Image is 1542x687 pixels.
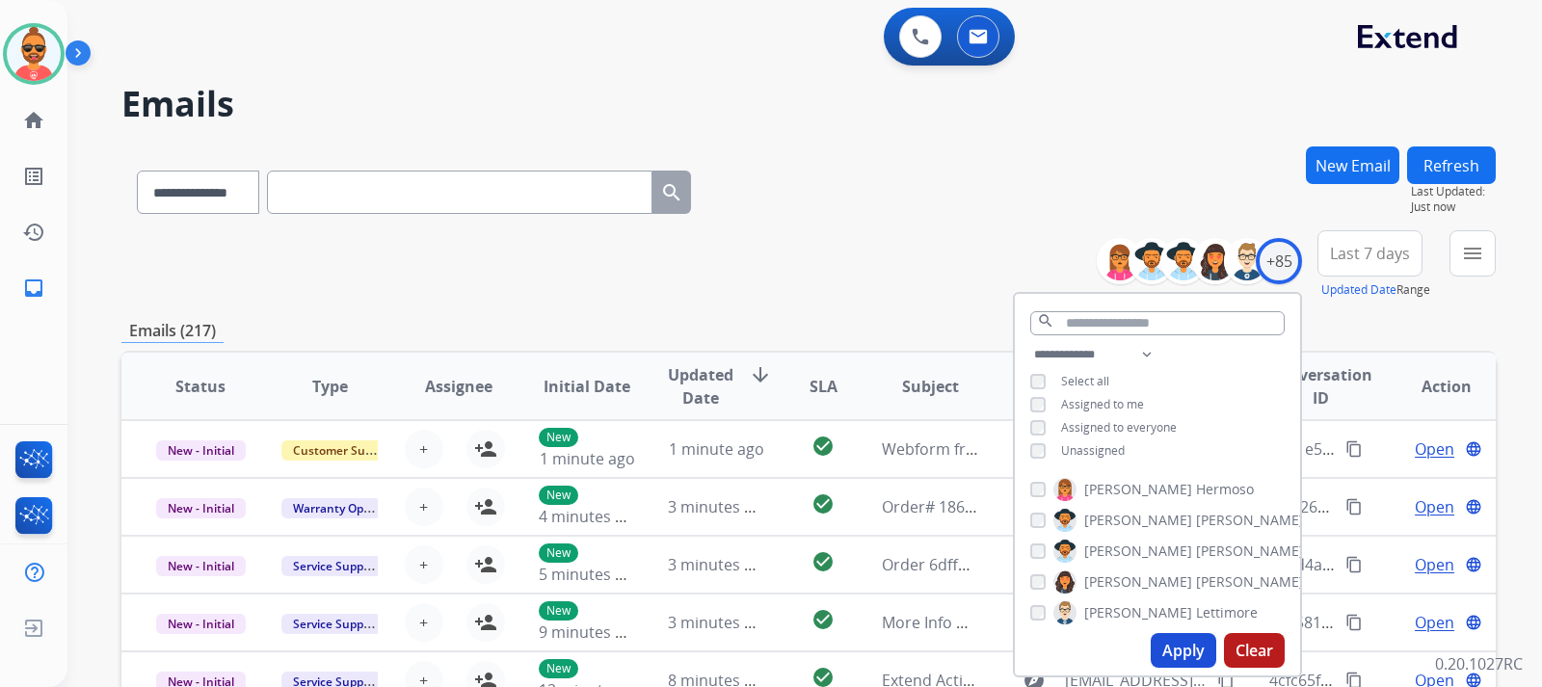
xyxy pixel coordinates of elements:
[1084,511,1192,530] span: [PERSON_NAME]
[539,564,642,585] span: 5 minutes ago
[882,438,1318,460] span: Webform from [EMAIL_ADDRESS][DOMAIN_NAME] on [DATE]
[1317,230,1422,277] button: Last 7 days
[1321,281,1430,298] span: Range
[539,428,578,447] p: New
[1465,440,1482,458] mat-icon: language
[668,496,771,517] span: 3 minutes ago
[882,612,1318,633] span: More Info Needed: 8f0e5d85-9461-41b1-89b4-f8424be7f7a5 -
[1196,480,1254,499] span: Hermoso
[1151,633,1216,668] button: Apply
[1465,614,1482,631] mat-icon: language
[1465,498,1482,515] mat-icon: language
[1461,242,1484,265] mat-icon: menu
[474,437,497,461] mat-icon: person_add
[1037,312,1054,330] mat-icon: search
[1345,440,1363,458] mat-icon: content_copy
[1084,572,1192,592] span: [PERSON_NAME]
[1224,633,1285,668] button: Clear
[1084,603,1192,622] span: [PERSON_NAME]
[419,495,428,518] span: +
[281,498,381,518] span: Warranty Ops
[419,437,428,461] span: +
[312,375,348,398] span: Type
[1084,480,1192,499] span: [PERSON_NAME]
[539,621,642,643] span: 9 minutes ago
[811,550,835,573] mat-icon: check_circle
[1465,556,1482,573] mat-icon: language
[1407,146,1496,184] button: Refresh
[539,543,578,563] p: New
[474,495,497,518] mat-icon: person_add
[544,375,630,398] span: Initial Date
[539,601,578,621] p: New
[281,440,407,461] span: Customer Support
[539,659,578,678] p: New
[1345,614,1363,631] mat-icon: content_copy
[474,553,497,576] mat-icon: person_add
[281,614,391,634] span: Service Support
[1256,238,1302,284] div: +85
[1061,442,1125,459] span: Unassigned
[405,488,443,526] button: +
[121,85,1496,123] h2: Emails
[1367,353,1496,420] th: Action
[156,556,246,576] span: New - Initial
[156,498,246,518] span: New - Initial
[22,109,45,132] mat-icon: home
[1330,250,1410,257] span: Last 7 days
[1435,652,1523,675] p: 0.20.1027RC
[1269,363,1372,410] span: Conversation ID
[1196,511,1304,530] span: [PERSON_NAME]
[539,506,642,527] span: 4 minutes ago
[810,375,837,398] span: SLA
[1061,373,1109,389] span: Select all
[1415,437,1454,461] span: Open
[22,165,45,188] mat-icon: list_alt
[1345,498,1363,515] mat-icon: content_copy
[1415,553,1454,576] span: Open
[405,603,443,642] button: +
[405,545,443,584] button: +
[175,375,226,398] span: Status
[1321,282,1396,298] button: Updated Date
[668,612,771,633] span: 3 minutes ago
[1196,542,1304,561] span: [PERSON_NAME]
[669,438,764,460] span: 1 minute ago
[7,27,61,81] img: avatar
[156,440,246,461] span: New - Initial
[902,375,959,398] span: Subject
[660,181,683,204] mat-icon: search
[1084,542,1192,561] span: [PERSON_NAME]
[668,363,733,410] span: Updated Date
[668,554,771,575] span: 3 minutes ago
[22,277,45,300] mat-icon: inbox
[1415,611,1454,634] span: Open
[811,435,835,458] mat-icon: check_circle
[419,611,428,634] span: +
[121,319,224,343] p: Emails (217)
[281,556,391,576] span: Service Support
[425,375,492,398] span: Assignee
[882,554,1217,575] span: Order 6dff1677-8f5b-4067-b992-fbdb78ea3581
[474,611,497,634] mat-icon: person_add
[540,448,635,469] span: 1 minute ago
[811,492,835,515] mat-icon: check_circle
[1306,146,1399,184] button: New Email
[156,614,246,634] span: New - Initial
[1345,556,1363,573] mat-icon: content_copy
[22,221,45,244] mat-icon: history
[882,496,1141,517] span: Order# 18681427A [PERSON_NAME]
[1196,572,1304,592] span: [PERSON_NAME]
[1196,603,1258,622] span: Lettimore
[1061,419,1177,436] span: Assigned to everyone
[749,363,772,386] mat-icon: arrow_downward
[811,608,835,631] mat-icon: check_circle
[1061,396,1144,412] span: Assigned to me
[1415,495,1454,518] span: Open
[419,553,428,576] span: +
[1411,184,1496,199] span: Last Updated:
[405,430,443,468] button: +
[1411,199,1496,215] span: Just now
[539,486,578,505] p: New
